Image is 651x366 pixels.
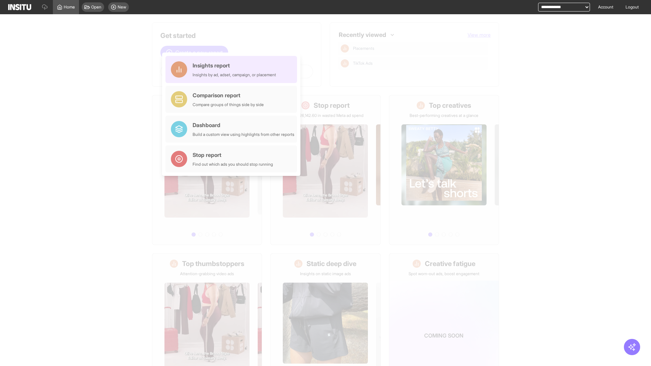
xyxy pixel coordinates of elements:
div: Comparison report [193,91,264,99]
span: New [118,4,126,10]
div: Find out which ads you should stop running [193,162,273,167]
div: Insights report [193,61,276,69]
div: Insights by ad, adset, campaign, or placement [193,72,276,78]
span: Home [64,4,75,10]
div: Compare groups of things side by side [193,102,264,107]
img: Logo [8,4,31,10]
div: Build a custom view using highlights from other reports [193,132,294,137]
div: Dashboard [193,121,294,129]
span: Open [91,4,101,10]
div: Stop report [193,151,273,159]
